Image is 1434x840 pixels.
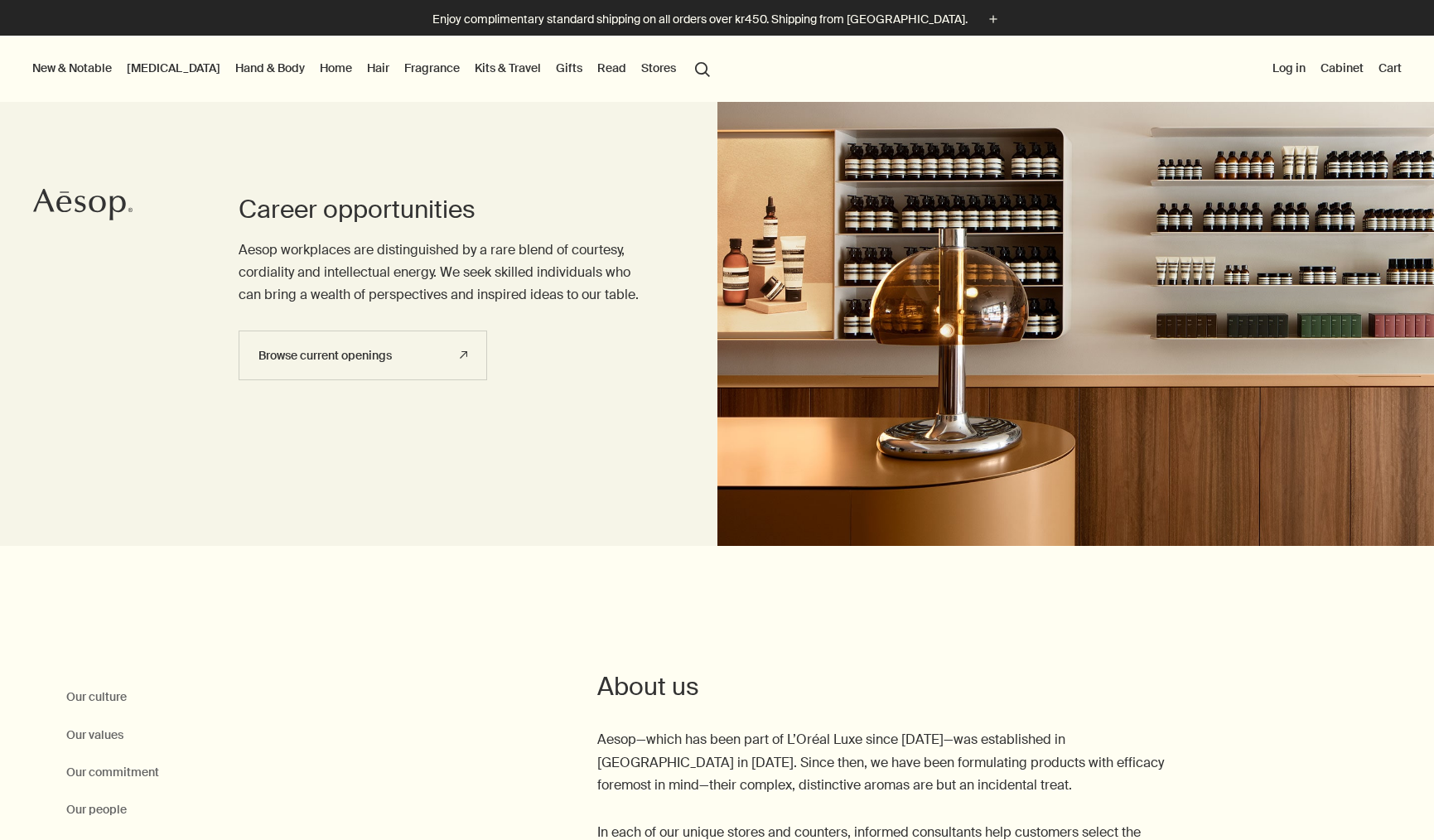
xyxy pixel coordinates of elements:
p: Aesop workplaces are distinguished by a rare blend of courtesy, cordiality and intellectual energ... [239,239,650,307]
a: Read [594,57,630,79]
h1: Career opportunities [239,193,650,226]
button: Cart [1375,57,1405,79]
button: Open search [688,52,717,84]
a: Aesop [29,184,137,229]
nav: primary [29,36,717,102]
a: Hand & Body [232,57,308,79]
a: Our culture [66,687,127,707]
a: Fragrance [401,57,463,79]
button: New & Notable [29,57,115,79]
svg: Aesop [33,188,133,221]
a: Kits & Travel [471,57,544,79]
a: Our people [66,799,127,820]
button: Stores [638,57,679,79]
a: Our values [66,725,123,746]
nav: supplementary [1269,36,1405,102]
a: Gifts [553,57,586,79]
a: Cabinet [1317,57,1367,79]
h2: About us [597,670,1195,703]
button: Log in [1269,57,1309,79]
button: Enjoy complimentary standard shipping on all orders over kr450. Shipping from [GEOGRAPHIC_DATA]. [432,10,1002,29]
a: Hair [364,57,393,79]
a: Browse current openings [239,331,487,380]
a: [MEDICAL_DATA] [123,57,224,79]
a: Home [316,57,355,79]
p: Enjoy complimentary standard shipping on all orders over kr450. Shipping from [GEOGRAPHIC_DATA]. [432,11,968,28]
a: Our commitment [66,762,159,783]
p: Aesop—which has been part of L’Oréal Luxe since [DATE]—was established in [GEOGRAPHIC_DATA] in [D... [597,728,1195,796]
